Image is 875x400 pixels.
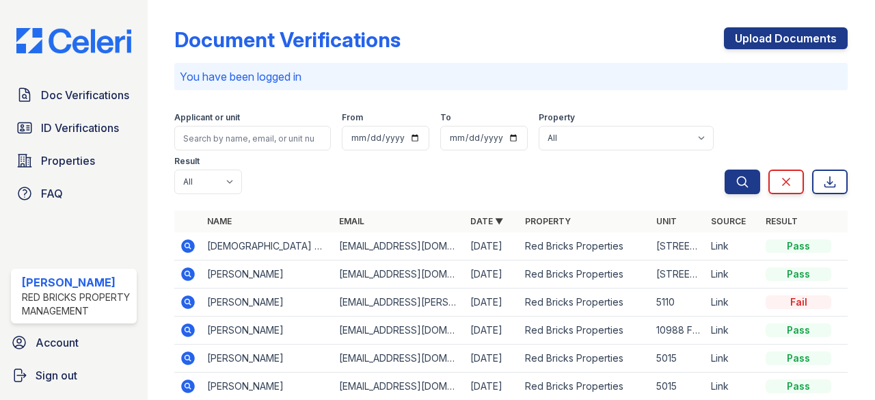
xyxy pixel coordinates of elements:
[334,261,465,289] td: [EMAIL_ADDRESS][DOMAIN_NAME]
[11,81,137,109] a: Doc Verifications
[339,216,364,226] a: Email
[334,289,465,317] td: [EMAIL_ADDRESS][PERSON_NAME][DOMAIN_NAME]
[766,379,831,393] div: Pass
[766,323,831,337] div: Pass
[465,289,520,317] td: [DATE]
[202,317,333,345] td: [PERSON_NAME]
[41,120,119,136] span: ID Verifications
[705,317,760,345] td: Link
[41,152,95,169] span: Properties
[651,345,705,373] td: 5015
[174,112,240,123] label: Applicant or unit
[207,216,232,226] a: Name
[202,345,333,373] td: [PERSON_NAME]
[766,267,831,281] div: Pass
[539,112,575,123] label: Property
[651,232,705,261] td: [STREET_ADDRESS]
[520,232,651,261] td: Red Bricks Properties
[11,114,137,142] a: ID Verifications
[520,261,651,289] td: Red Bricks Properties
[520,317,651,345] td: Red Bricks Properties
[334,232,465,261] td: [EMAIL_ADDRESS][DOMAIN_NAME]
[36,334,79,351] span: Account
[22,291,131,318] div: Red Bricks Property Management
[36,367,77,384] span: Sign out
[465,317,520,345] td: [DATE]
[818,345,861,386] iframe: chat widget
[174,126,331,150] input: Search by name, email, or unit number
[766,216,798,226] a: Result
[174,27,401,52] div: Document Verifications
[5,362,142,389] a: Sign out
[766,239,831,253] div: Pass
[334,345,465,373] td: [EMAIL_ADDRESS][DOMAIN_NAME]
[766,295,831,309] div: Fail
[520,289,651,317] td: Red Bricks Properties
[705,289,760,317] td: Link
[651,261,705,289] td: [STREET_ADDRESS][PERSON_NAME][PERSON_NAME]
[724,27,848,49] a: Upload Documents
[651,317,705,345] td: 10988 Flyreel Pl
[5,329,142,356] a: Account
[705,345,760,373] td: Link
[11,147,137,174] a: Properties
[711,216,746,226] a: Source
[651,289,705,317] td: 5110
[465,232,520,261] td: [DATE]
[5,28,142,54] img: CE_Logo_Blue-a8612792a0a2168367f1c8372b55b34899dd931a85d93a1a3d3e32e68fde9ad4.png
[465,345,520,373] td: [DATE]
[202,289,333,317] td: [PERSON_NAME]
[766,351,831,365] div: Pass
[174,156,200,167] label: Result
[334,317,465,345] td: [EMAIL_ADDRESS][DOMAIN_NAME]
[202,232,333,261] td: [DEMOGRAPHIC_DATA] Thatch
[180,68,842,85] p: You have been logged in
[705,261,760,289] td: Link
[41,185,63,202] span: FAQ
[41,87,129,103] span: Doc Verifications
[11,180,137,207] a: FAQ
[525,216,571,226] a: Property
[465,261,520,289] td: [DATE]
[342,112,363,123] label: From
[22,274,131,291] div: [PERSON_NAME]
[705,232,760,261] td: Link
[440,112,451,123] label: To
[202,261,333,289] td: [PERSON_NAME]
[470,216,503,226] a: Date ▼
[520,345,651,373] td: Red Bricks Properties
[656,216,677,226] a: Unit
